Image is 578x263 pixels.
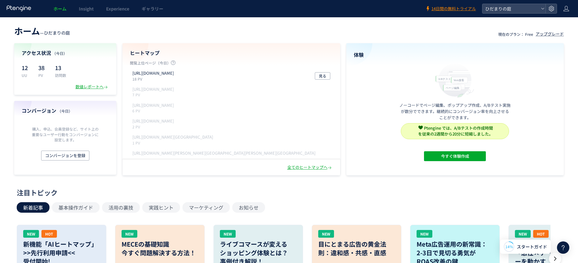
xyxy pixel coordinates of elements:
[132,124,176,129] p: 2 PV
[132,92,176,97] p: 7 PV
[220,230,236,238] div: NEW
[14,25,70,37] div: —
[30,126,100,142] p: 購入、申込、会員登録など、サイト上の重要なユーザー行動をコンバージョンに設定します。
[505,244,513,249] span: 14%
[122,230,137,238] div: NEW
[41,151,89,161] button: コンバージョンを登録
[58,108,72,114] span: （今日）
[55,63,66,73] p: 13
[517,244,547,250] span: スタートガイド
[132,118,174,124] p: https://petkasou-jp.com/blog
[536,31,564,37] div: アップグレード
[132,150,315,156] p: https://petkasou-jp.com/福島県郡山市で安心してペット火葬を迎えるため
[132,108,176,113] p: 6 PV
[232,202,265,213] button: お知らせ
[22,73,31,78] p: UU
[498,31,533,37] p: 現在のプラン： Free
[132,86,174,92] p: https://petkasou-jp.com/service
[130,49,333,56] h4: ヒートマップ
[22,63,31,73] p: 12
[23,230,39,238] div: NEW
[22,49,109,56] h4: アクセス状況
[52,51,67,56] span: （今日）
[418,125,493,137] span: Ptengine では、A/Bテストの作成時間 を従来の2週間から20分に短縮しました。
[17,188,558,197] div: 注目トピック
[142,6,163,12] span: ギャラリー
[417,230,432,238] div: NEW
[318,240,395,257] h3: 目にとまる広告の黄金法則：違和感・共感・直感
[287,165,333,170] div: 全てのヒートマップへ
[44,30,70,36] span: ひだまりの庭
[425,6,476,12] a: 14日間の無料トライアル
[142,202,180,213] button: 実践ヒント
[441,151,469,161] span: 今すぐ体験作成
[130,60,333,68] p: 閲覧上位ページ（今日）
[122,240,198,257] h3: MECEの基礎知識 今すぐ問題解決する方法！
[132,70,174,76] p: https://petkasou-jp.com
[55,73,66,78] p: 訪問数
[54,6,66,12] span: ホーム
[132,134,213,140] p: https://petkasou-jp.com/歴史と自然に囲まれた白河市で大切な家族を見送
[38,73,48,78] p: PV
[132,76,176,81] p: 18 PV
[533,230,549,238] div: HOT
[182,202,230,213] button: マーケティング
[75,84,109,90] div: 数値レポートへ
[354,51,557,58] h4: 体験
[318,230,334,238] div: NEW
[515,230,531,238] div: NEW
[102,202,140,213] button: 活用の裏技
[424,151,486,161] button: 今すぐ体験作成
[315,72,330,80] button: 見る
[319,72,326,80] span: 見る
[483,4,538,13] span: ひだまりの庭
[38,63,48,73] p: 38
[79,6,94,12] span: Insight
[431,6,476,12] span: 14日間の無料トライアル
[132,102,174,108] p: https://petkasou-jp.com/price
[132,156,318,161] p: 1 PV
[45,151,85,161] span: コンバージョンを登録
[41,230,57,238] div: HOT
[52,202,100,213] button: 基本操作ガイド
[106,6,129,12] span: Experience
[432,62,477,98] img: home_experience_onbo_jp-C5-EgdA0.svg
[17,202,49,213] button: 新着記事
[22,107,109,114] h4: コンバージョン
[399,102,511,121] p: ノーコードでページ編集、ポップアップ作成、A/Bテスト実施が数分でできます。継続的にコンバージョン率を向上させることができます。
[132,140,216,145] p: 1 PV
[418,125,423,130] img: svg+xml,%3c
[14,25,40,37] span: ホーム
